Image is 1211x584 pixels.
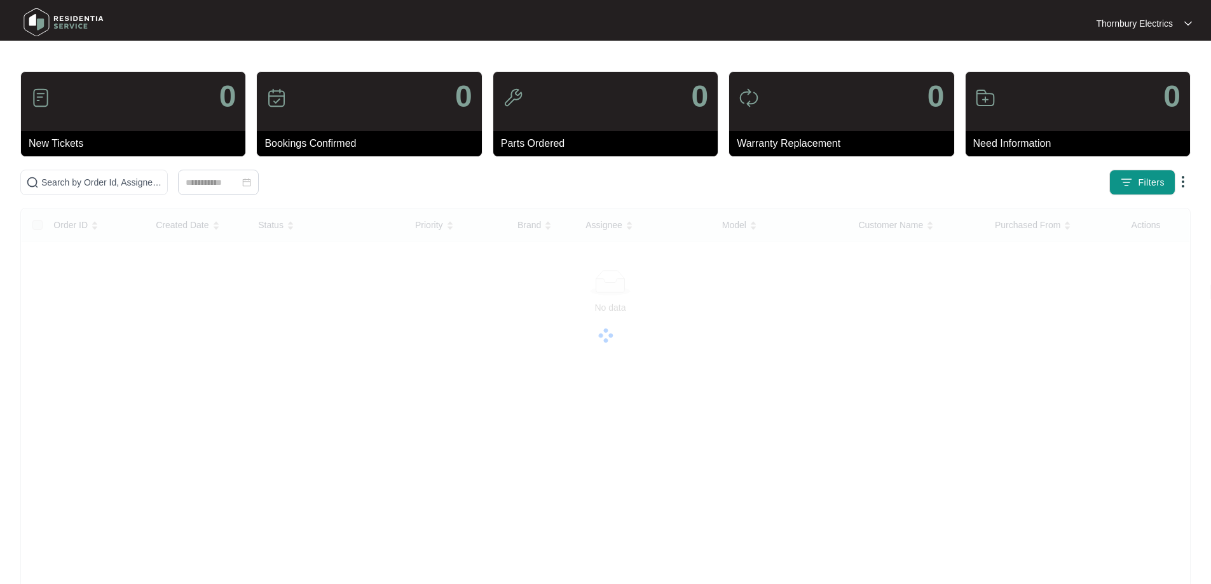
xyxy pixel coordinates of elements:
img: filter icon [1120,176,1133,189]
p: Parts Ordered [501,136,718,151]
p: Warranty Replacement [737,136,954,151]
p: 0 [455,81,472,112]
p: 0 [219,81,236,112]
span: Filters [1138,176,1165,189]
img: dropdown arrow [1184,20,1192,27]
img: icon [31,88,51,108]
p: 0 [691,81,708,112]
p: 0 [927,81,945,112]
img: icon [975,88,995,108]
p: Bookings Confirmed [264,136,481,151]
img: search-icon [26,176,39,189]
img: dropdown arrow [1175,174,1191,189]
input: Search by Order Id, Assignee Name, Customer Name, Brand and Model [41,175,162,189]
img: residentia service logo [19,3,108,41]
p: Need Information [973,136,1190,151]
p: 0 [1163,81,1180,112]
button: filter iconFilters [1109,170,1175,195]
img: icon [739,88,759,108]
p: Thornbury Electrics [1096,17,1173,30]
p: New Tickets [29,136,245,151]
img: icon [503,88,523,108]
img: icon [266,88,287,108]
